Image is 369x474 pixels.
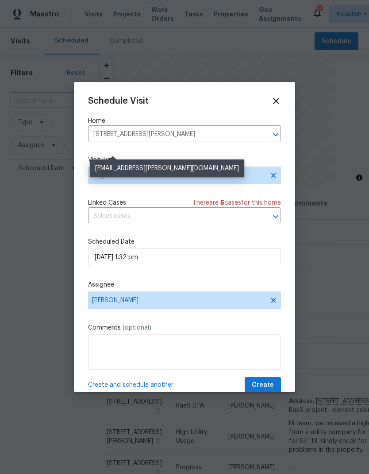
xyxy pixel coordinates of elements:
[269,210,282,223] button: Open
[88,210,256,223] input: Select cases
[88,237,281,246] label: Scheduled Date
[88,198,126,207] span: Linked Cases
[245,377,281,393] button: Create
[88,381,173,389] span: Create and schedule another
[88,249,281,266] input: M/D/YYYY
[88,155,281,164] label: Visit Type
[88,323,281,332] label: Comments
[269,128,282,141] button: Open
[88,117,281,125] label: Home
[88,97,149,105] span: Schedule Visit
[192,198,281,207] span: There are case s for this home
[252,380,274,391] span: Create
[123,325,151,331] span: (optional)
[90,159,244,177] div: [EMAIL_ADDRESS][PERSON_NAME][DOMAIN_NAME]
[271,96,281,106] span: Close
[88,280,281,289] label: Assignee
[88,128,256,141] input: Enter in an address
[92,297,265,304] span: [PERSON_NAME]
[220,200,224,206] span: 5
